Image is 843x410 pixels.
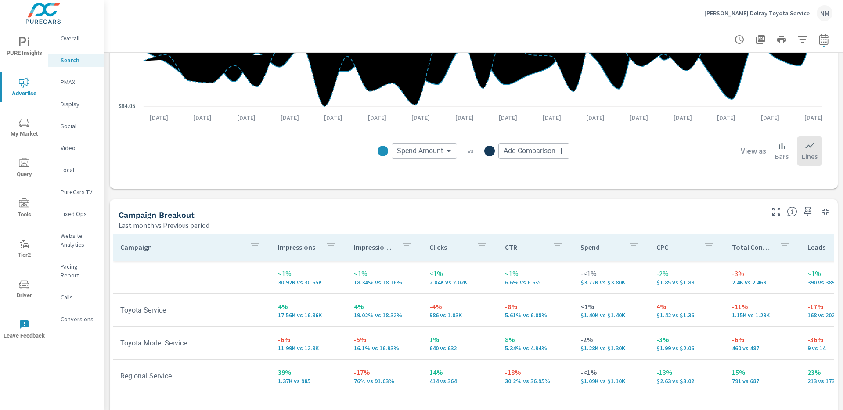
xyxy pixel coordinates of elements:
p: 6.6% vs 6.6% [505,279,566,286]
p: 5.61% vs 6.08% [505,312,566,319]
p: -17% [354,367,415,378]
p: -6% [278,334,339,345]
span: This is a summary of Search performance results by campaign. Each column can be sorted. [787,206,797,217]
p: [DATE] [405,113,436,122]
div: PMAX [48,76,104,89]
p: 5.34% vs 4.94% [505,345,566,352]
button: "Export Report to PDF" [752,31,769,48]
div: Spend Amount [392,143,457,159]
p: Website Analytics [61,231,97,249]
p: [DATE] [231,113,262,122]
p: [DATE] [711,113,742,122]
p: 2,040 vs 2,022 [429,279,491,286]
p: PMAX [61,78,97,86]
p: Spend [580,243,621,252]
p: Overall [61,34,97,43]
p: Clicks [429,243,470,252]
p: [DATE] [318,113,349,122]
div: Fixed Ops [48,207,104,220]
p: Total Conversions [732,243,772,252]
span: Query [3,158,45,180]
div: Website Analytics [48,229,104,251]
p: -2% [580,334,642,345]
p: -2% [656,268,718,279]
p: 19.02% vs 18.32% [354,312,415,319]
text: $84.05 [119,103,135,109]
div: NM [817,5,832,21]
p: 460 vs 487 [732,345,793,352]
p: Pacing Report [61,262,97,280]
p: -<1% [580,367,642,378]
p: PureCars TV [61,187,97,196]
p: Last month vs Previous period [119,220,209,230]
p: Lines [802,151,818,162]
td: Toyota Service [113,299,271,321]
button: Print Report [773,31,790,48]
p: Social [61,122,97,130]
p: Video [61,144,97,152]
p: 39% [278,367,339,378]
p: 1,149 vs 1,288 [732,312,793,319]
p: 14% [429,367,491,378]
p: 8% [505,334,566,345]
p: 791 vs 687 [732,378,793,385]
p: $2.63 vs $3.02 [656,378,718,385]
p: <1% [505,268,566,279]
div: Display [48,97,104,111]
span: Advertise [3,77,45,99]
div: Local [48,163,104,176]
div: Overall [48,32,104,45]
span: Tier2 [3,239,45,260]
div: Pacing Report [48,260,104,282]
p: [DATE] [798,113,829,122]
p: [DATE] [274,113,305,122]
span: Tools [3,198,45,220]
p: [DATE] [449,113,480,122]
p: [DATE] [537,113,567,122]
span: Add Comparison [504,147,555,155]
p: Fixed Ops [61,209,97,218]
p: -5% [354,334,415,345]
p: [DATE] [623,113,654,122]
p: 4% [278,301,339,312]
p: 17,563 vs 16,862 [278,312,339,319]
p: CTR [505,243,545,252]
span: Driver [3,279,45,301]
p: 11,986 vs 12,804 [278,345,339,352]
p: 1,371 vs 985 [278,378,339,385]
p: -<1% [580,268,642,279]
p: $1.99 vs $2.06 [656,345,718,352]
p: 4% [656,301,718,312]
p: <1% [278,268,339,279]
p: $1,400.00 vs $1,398.77 [580,312,642,319]
p: $1,089.72 vs $1,099.88 [580,378,642,385]
h6: View as [741,147,766,155]
div: Calls [48,291,104,304]
p: Search [61,56,97,65]
p: 18.34% vs 18.16% [354,279,415,286]
div: Social [48,119,104,133]
p: 16.1% vs 16.93% [354,345,415,352]
p: -3% [732,268,793,279]
p: 76% vs 91.63% [354,378,415,385]
button: Apply Filters [794,31,811,48]
span: Leave Feedback [3,320,45,341]
p: [DATE] [755,113,785,122]
p: Calls [61,293,97,302]
span: Save this to your personalized report [801,205,815,219]
div: PureCars TV [48,185,104,198]
td: Toyota Model Service [113,332,271,354]
p: 30.2% vs 36.95% [505,378,566,385]
p: [DATE] [580,113,611,122]
button: Make Fullscreen [769,205,783,219]
p: -8% [505,301,566,312]
p: [DATE] [493,113,523,122]
button: Select Date Range [815,31,832,48]
h5: Campaign Breakout [119,210,195,219]
p: 1% [429,334,491,345]
td: Regional Service [113,365,271,387]
p: Campaign [120,243,243,252]
p: <1% [580,301,642,312]
p: <1% [429,268,491,279]
div: Video [48,141,104,155]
